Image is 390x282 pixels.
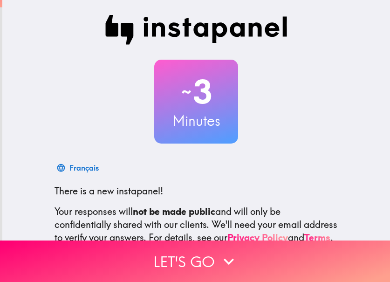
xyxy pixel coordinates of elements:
a: Privacy Policy [227,232,288,243]
b: not be made public [133,206,215,217]
span: There is a new instapanel! [55,185,163,197]
p: Your responses will and will only be confidentially shared with our clients. We'll need your emai... [55,205,338,244]
div: Français [69,161,99,174]
img: Instapanel [105,15,287,45]
h2: 3 [154,73,238,111]
a: Terms [304,232,330,243]
button: Français [55,158,103,177]
h3: Minutes [154,111,238,131]
span: ~ [180,78,193,106]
